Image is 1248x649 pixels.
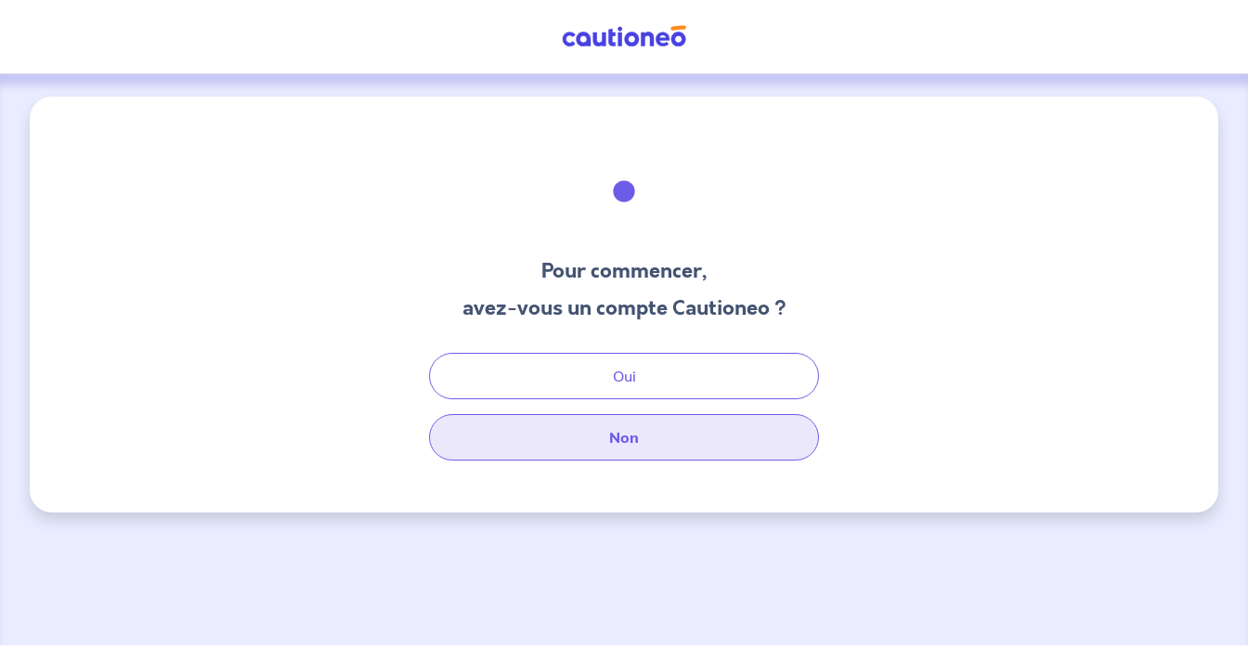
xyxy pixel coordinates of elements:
[462,293,786,323] h3: avez-vous un compte Cautioneo ?
[554,25,694,48] img: Cautioneo
[429,353,819,399] button: Oui
[462,256,786,286] h3: Pour commencer,
[429,414,819,461] button: Non
[574,141,674,241] img: illu_welcome.svg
